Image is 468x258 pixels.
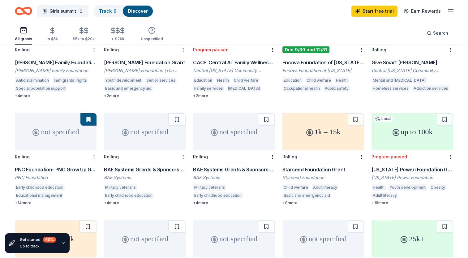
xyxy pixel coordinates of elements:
div: All grants [15,37,32,41]
button: > $20k [109,24,126,45]
div: not specified [104,113,186,150]
button: Girls summit [37,5,88,17]
div: Get started [20,237,56,243]
div: + 2 more [104,93,186,98]
div: Immigrants' rights [53,77,88,84]
div: Military veterans [193,184,226,191]
div: Child welfare [305,77,332,84]
div: Program paused [371,154,407,159]
div: not specified [15,113,97,150]
div: not specified [104,220,186,257]
button: ≤ $5k [47,24,58,45]
div: + 2 more [193,93,275,98]
div: Senior services [145,77,177,84]
div: Rolling [104,154,119,159]
div: + 4 more [15,93,97,98]
div: Local [374,116,393,122]
div: Child welfare [233,77,260,84]
div: [US_STATE] Power Foundation [371,174,453,181]
div: Job services [155,85,182,92]
div: Go to track [20,244,56,249]
div: BAE Systems Grants & Sponsorships [104,166,186,173]
div: Early childhood education [104,192,154,199]
div: 1k – 15k [282,113,364,150]
div: > $20k [109,37,126,41]
div: up to 10k [15,220,97,257]
a: up to 5kLocalRollingGive Smart [PERSON_NAME]Central [US_STATE] Community FoundationMental and [ME... [371,6,453,93]
div: Military veterans [104,184,137,191]
div: Youth development [388,184,427,191]
div: [PERSON_NAME] Family Foundation Grants [15,59,97,66]
div: Encova Foundation of [US_STATE] Grants [282,59,364,66]
div: Rolling [15,154,30,159]
a: not specifiedRollingBAE Systems Grants & SponsorshipsBAE SystemsMilitary veteransEarly childhood ... [104,113,186,205]
div: Child welfare [282,184,309,191]
div: Program paused [193,47,229,52]
div: + 4 more [193,200,275,205]
div: Adult literacy [371,192,398,199]
a: 1.3k – 25kLocalProgram pausedCACF: Central AL Family Wellness and Education GrantsCentral [US_STA... [193,6,275,98]
div: Mental and [MEDICAL_DATA] [371,77,427,84]
div: Give Smart [PERSON_NAME] [371,59,453,66]
button: $5k to $20k [73,24,95,45]
div: Special population support [15,85,67,92]
div: Education [193,77,213,84]
div: Educational management [15,192,63,199]
a: not specifiedRollingPNC Foundation- PNC Grow Up GreatPNC FoundationEarly childhood educationEduca... [15,113,97,205]
div: Antidiscrimination [15,77,50,84]
div: BAE Systems [193,174,275,181]
div: Rolling [15,47,30,52]
div: Encova Foundation of [US_STATE] [282,67,364,74]
a: Start free trial [351,6,397,17]
a: not specifiedDue 9/30 and 12/31Encova Foundation of [US_STATE] GrantsEncova Foundation of [US_STA... [282,6,364,93]
div: Educational management [401,192,449,199]
div: PNC Foundation [15,174,97,181]
div: [MEDICAL_DATA] [227,85,261,92]
span: Girls summit [49,7,76,15]
div: + 16 more [371,200,453,205]
a: up to 100kLocalProgram paused[US_STATE] Power: Foundation Grants[US_STATE] Power FoundationHealth... [371,113,453,205]
div: BAE Systems [104,174,186,181]
div: Basic and emergency aid [104,85,153,92]
div: Occupational health [282,85,321,92]
div: Early childhood education [15,184,65,191]
span: Search [433,29,448,37]
div: not specified [282,220,364,257]
a: Track· 6 [99,8,117,14]
div: Central [US_STATE] Community Foundation [371,67,453,74]
div: Central [US_STATE] Community Foundation [193,67,275,74]
div: Homeless services [371,85,410,92]
a: Home [15,4,32,18]
div: Health [371,184,386,191]
a: not specifiedRolling[PERSON_NAME] Foundation Grant[PERSON_NAME] Foundation (The [PERSON_NAME] Fou... [104,6,186,98]
div: + 14 more [15,200,97,205]
div: Rolling [104,47,119,52]
a: Discover [128,8,148,14]
div: Health [216,77,230,84]
div: Rolling [193,154,208,159]
button: Search [422,27,453,39]
div: Starseed Foundation Grant [282,166,364,173]
div: + 8 more [282,200,364,205]
a: Earn Rewards [400,6,444,17]
div: 60 % [43,237,56,243]
div: PNC Foundation- PNC Grow Up Great [15,166,97,173]
div: Obesity [429,184,446,191]
div: Youth development [104,77,143,84]
div: Addiction services [412,85,449,92]
div: $5k to $20k [73,37,95,41]
div: Unspecified [141,37,163,41]
div: Starseed Foundation [282,174,364,181]
div: up to 100k [371,113,453,150]
div: [PERSON_NAME] Foundation (The [PERSON_NAME] Foundation) [104,67,186,74]
button: Unspecified [141,24,163,45]
div: Family services [193,85,224,92]
div: Early childhood education [193,192,243,199]
div: Rolling [371,47,386,52]
div: BAE Systems Grants & Sponsorships [193,166,275,173]
div: 25k+ [371,220,453,257]
a: 1k – 15kRollingStarseed Foundation GrantStarseed FoundationChild welfareAdult literacyBasic and e... [282,113,364,205]
div: [PERSON_NAME] Foundation Grant [104,59,186,66]
div: not specified [193,113,275,150]
div: CACF: Central AL Family Wellness and Education Grants [193,59,275,66]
